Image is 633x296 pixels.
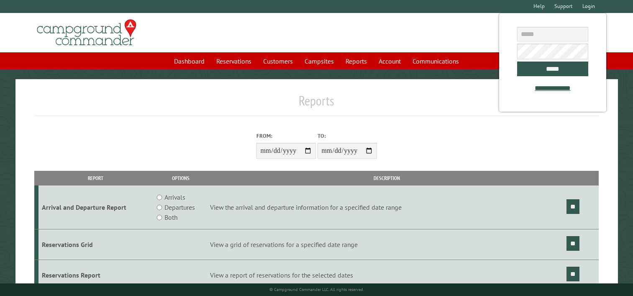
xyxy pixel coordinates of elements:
h1: Reports [34,93,599,116]
td: Reservations Grid [38,229,153,260]
img: Campground Commander [34,16,139,49]
th: Report [38,171,153,185]
label: Departures [164,202,195,212]
a: Customers [258,53,298,69]
a: Communications [407,53,464,69]
a: Campsites [300,53,339,69]
small: © Campground Commander LLC. All rights reserved. [269,287,364,292]
label: Arrivals [164,192,185,202]
td: Arrival and Departure Report [38,185,153,229]
a: Reservations [211,53,256,69]
td: Reservations Report [38,260,153,291]
a: Reports [341,53,372,69]
a: Dashboard [169,53,210,69]
label: From: [256,132,316,140]
td: View the arrival and departure information for a specified date range [209,185,565,229]
td: View a grid of reservations for a specified date range [209,229,565,260]
th: Options [153,171,209,185]
a: Account [374,53,406,69]
label: To: [318,132,377,140]
td: View a report of reservations for the selected dates [209,260,565,291]
th: Description [209,171,565,185]
label: Both [164,212,177,222]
